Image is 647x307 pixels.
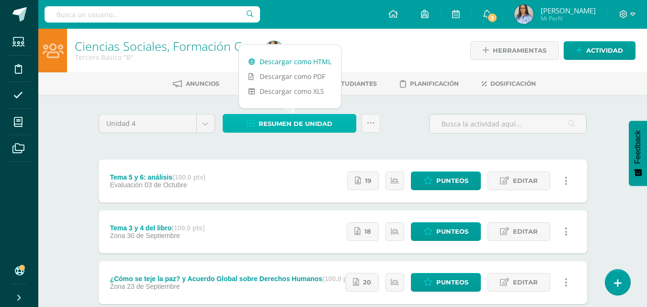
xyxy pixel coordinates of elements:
span: Herramientas [493,42,546,59]
span: 19 [365,172,371,190]
div: Tema 5 y 6: análisis [110,173,205,181]
div: Tercero Básico 'B' [75,53,253,62]
a: Punteos [411,273,481,292]
a: Descargar como HTML [239,54,341,69]
div: ¿Cómo se teje la paz? y Acuerdo Global sobre Derechos Humanos [110,275,355,283]
span: Mi Perfil [541,14,596,23]
span: 18 [364,223,371,240]
a: 20 [345,273,379,292]
button: Feedback - Mostrar encuesta [629,121,647,186]
img: 70b1105214193c847cd35a8087b967c7.png [264,41,284,60]
a: Punteos [411,171,481,190]
a: Unidad 4 [99,114,215,133]
a: Planificación [400,76,459,91]
strong: (100.0 pts) [171,224,204,232]
span: Editar [513,223,538,240]
input: Busca la actividad aquí... [430,114,586,133]
a: Ciencias Sociales, Formación Ciudadana e Interculturalidad [75,38,395,54]
a: 19 [347,171,379,190]
input: Busca un usuario... [45,6,260,23]
span: 20 [363,273,371,291]
span: Dosificación [490,80,536,87]
span: 30 de Septiembre [127,232,180,239]
span: Punteos [436,223,468,240]
span: Actividad [586,42,623,59]
a: Descargar como PDF [239,69,341,84]
strong: (100.0 pts) [172,173,205,181]
a: Herramientas [470,41,559,60]
span: Editar [513,273,538,291]
span: Zona [110,283,125,290]
a: Resumen de unidad [223,114,356,133]
img: 70b1105214193c847cd35a8087b967c7.png [514,5,533,24]
span: Zona [110,232,125,239]
div: Tema 3 y 4 del libro [110,224,204,232]
a: Dosificación [482,76,536,91]
span: Feedback [634,130,642,164]
span: Planificación [410,80,459,87]
a: 18 [347,222,379,241]
span: 03 de Octubre [145,181,187,189]
a: Punteos [411,222,481,241]
span: Unidad 4 [106,114,189,133]
span: Anuncios [186,80,219,87]
a: Actividad [564,41,636,60]
span: [PERSON_NAME] [541,6,596,15]
span: 23 de Septiembre [127,283,180,290]
span: Punteos [436,172,468,190]
a: Estudiantes [319,76,377,91]
span: Editar [513,172,538,190]
span: Punteos [436,273,468,291]
span: 3 [487,12,498,23]
span: Evaluación [110,181,143,189]
strong: (100.0 pts) [322,275,355,283]
span: Estudiantes [333,80,377,87]
a: Descargar como XLS [239,84,341,99]
h1: Ciencias Sociales, Formación Ciudadana e Interculturalidad [75,39,253,53]
span: Resumen de unidad [259,115,332,133]
a: Anuncios [173,76,219,91]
